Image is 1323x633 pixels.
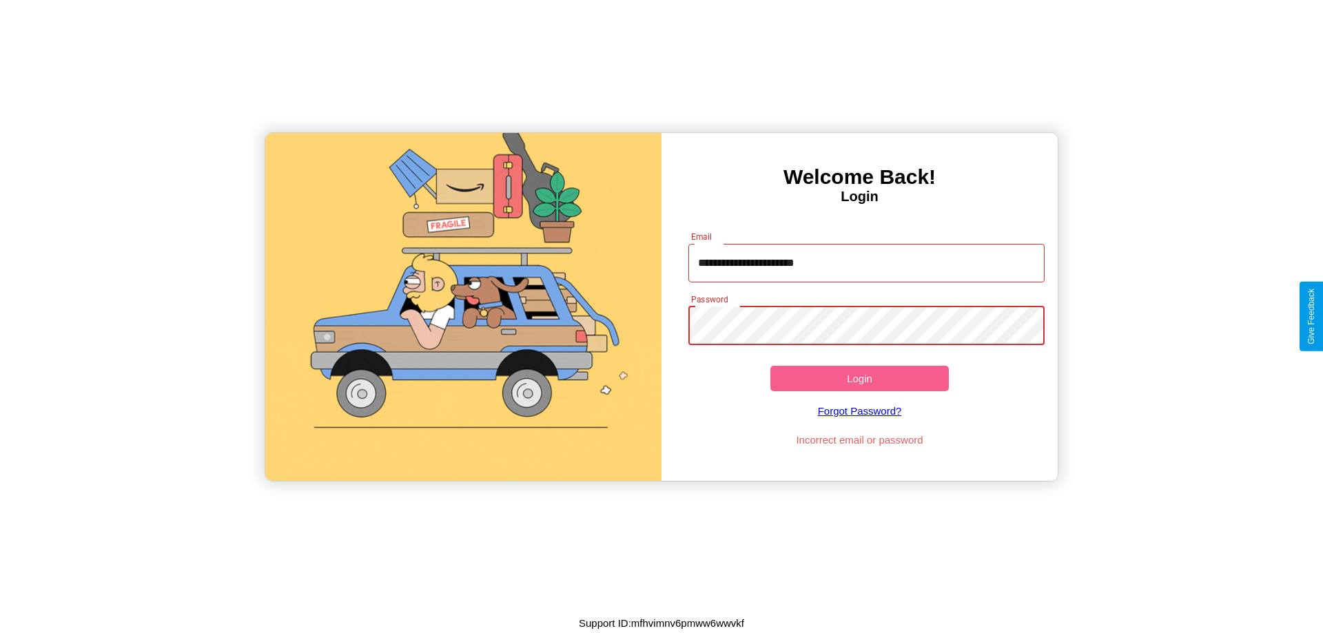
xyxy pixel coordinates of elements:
h4: Login [661,189,1058,205]
img: gif [265,133,661,481]
p: Incorrect email or password [681,430,1038,449]
div: Give Feedback [1306,289,1316,344]
h3: Welcome Back! [661,165,1058,189]
label: Password [691,293,728,305]
button: Login [770,366,949,391]
a: Forgot Password? [681,391,1038,430]
label: Email [691,231,712,242]
p: Support ID: mfhvimnv6pmww6wwvkf [579,614,744,632]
